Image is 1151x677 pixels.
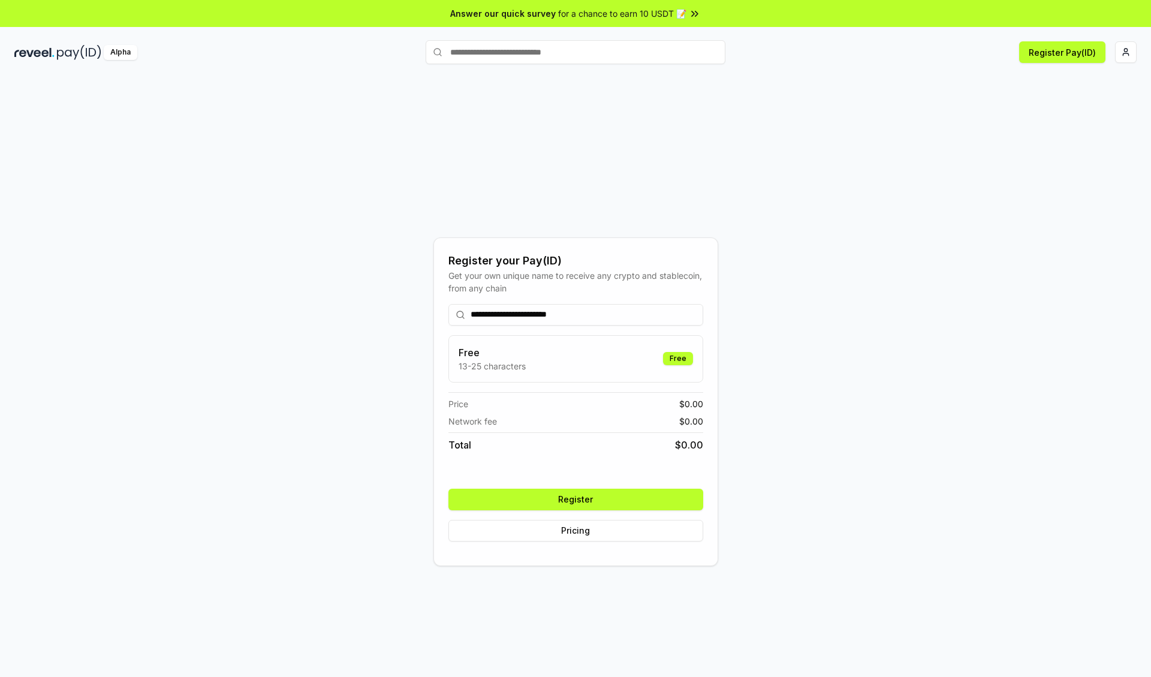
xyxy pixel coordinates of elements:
[679,415,703,428] span: $ 0.00
[675,438,703,452] span: $ 0.00
[558,7,686,20] span: for a chance to earn 10 USDT 📝
[459,345,526,360] h3: Free
[448,269,703,294] div: Get your own unique name to receive any crypto and stablecoin, from any chain
[448,489,703,510] button: Register
[1019,41,1105,63] button: Register Pay(ID)
[450,7,556,20] span: Answer our quick survey
[663,352,693,365] div: Free
[14,45,55,60] img: reveel_dark
[448,415,497,428] span: Network fee
[448,438,471,452] span: Total
[448,252,703,269] div: Register your Pay(ID)
[57,45,101,60] img: pay_id
[448,398,468,410] span: Price
[448,520,703,541] button: Pricing
[104,45,137,60] div: Alpha
[679,398,703,410] span: $ 0.00
[459,360,526,372] p: 13-25 characters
